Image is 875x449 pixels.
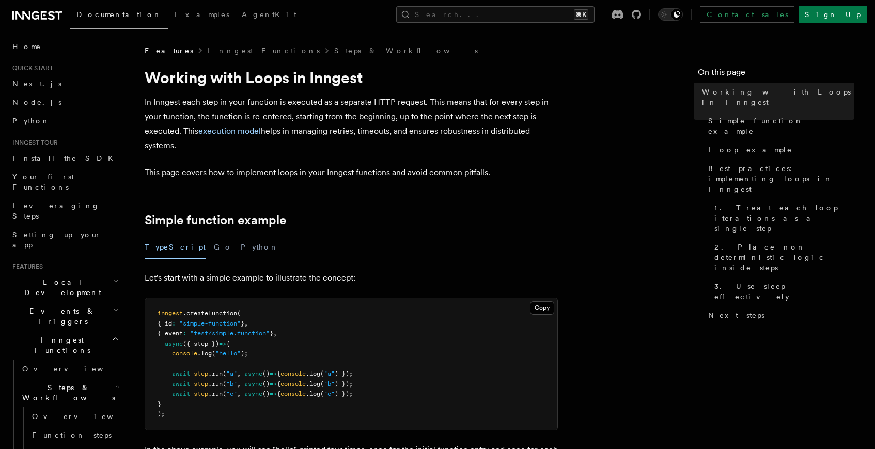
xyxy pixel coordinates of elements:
[70,3,168,29] a: Documentation
[165,340,183,347] span: async
[158,400,161,408] span: }
[708,163,854,194] span: Best practices: implementing loops in Inngest
[18,382,115,403] span: Steps & Workflows
[700,6,794,23] a: Contact sales
[8,37,121,56] a: Home
[241,320,244,327] span: }
[8,273,121,302] button: Local Development
[714,281,854,302] span: 3. Use sleep effectively
[158,320,172,327] span: { id
[226,380,237,388] span: "b"
[714,242,854,273] span: 2. Place non-deterministic logic inside steps
[799,6,867,23] a: Sign Up
[76,10,162,19] span: Documentation
[208,45,320,56] a: Inngest Functions
[698,66,854,83] h4: On this page
[145,236,206,259] button: TypeScript
[277,390,280,397] span: {
[172,370,190,377] span: await
[8,302,121,331] button: Events & Triggers
[270,370,277,377] span: =>
[215,350,241,357] span: "hello"
[241,236,278,259] button: Python
[710,238,854,277] a: 2. Place non-deterministic logic inside steps
[172,380,190,388] span: await
[324,370,335,377] span: "a"
[183,340,219,347] span: ({ step })
[237,390,241,397] span: ,
[236,3,303,28] a: AgentKit
[714,203,854,234] span: 1. Treat each loop iterations as a single step
[223,380,226,388] span: (
[226,340,230,347] span: {
[306,370,320,377] span: .log
[335,380,353,388] span: ) });
[8,306,113,327] span: Events & Triggers
[710,277,854,306] a: 3. Use sleep effectively
[28,426,121,444] a: Function steps
[334,45,478,56] a: Steps & Workflows
[320,390,324,397] span: (
[335,390,353,397] span: ) });
[194,380,208,388] span: step
[208,380,223,388] span: .run
[241,350,248,357] span: );
[530,301,554,315] button: Copy
[194,390,208,397] span: step
[708,310,764,320] span: Next steps
[174,10,229,19] span: Examples
[12,154,119,162] span: Install the SDK
[306,380,320,388] span: .log
[396,6,595,23] button: Search...⌘K
[208,390,223,397] span: .run
[28,407,121,426] a: Overview
[22,365,129,373] span: Overview
[270,390,277,397] span: =>
[8,225,121,254] a: Setting up your app
[273,330,277,337] span: ,
[214,236,232,259] button: Go
[277,380,280,388] span: {
[32,412,138,421] span: Overview
[223,390,226,397] span: (
[8,335,112,355] span: Inngest Functions
[183,309,237,317] span: .createFunction
[244,390,262,397] span: async
[194,370,208,377] span: step
[32,431,112,439] span: Function steps
[197,350,212,357] span: .log
[8,93,121,112] a: Node.js
[219,340,226,347] span: =>
[172,320,176,327] span: :
[179,320,241,327] span: "simple-function"
[212,350,215,357] span: (
[8,112,121,130] a: Python
[277,370,280,377] span: {
[8,149,121,167] a: Install the SDK
[12,41,41,52] span: Home
[320,370,324,377] span: (
[708,145,792,155] span: Loop example
[702,87,854,107] span: Working with Loops in Inngest
[226,390,237,397] span: "c"
[280,380,306,388] span: console
[335,370,353,377] span: ) });
[324,380,335,388] span: "b"
[262,370,270,377] span: ()
[183,330,186,337] span: :
[244,320,248,327] span: ,
[270,330,273,337] span: }
[158,410,165,417] span: );
[172,390,190,397] span: await
[320,380,324,388] span: (
[8,138,58,147] span: Inngest tour
[172,350,197,357] span: console
[12,98,61,106] span: Node.js
[12,202,100,220] span: Leveraging Steps
[280,390,306,397] span: console
[8,331,121,360] button: Inngest Functions
[12,230,101,249] span: Setting up your app
[262,380,270,388] span: ()
[12,117,50,125] span: Python
[698,83,854,112] a: Working with Loops in Inngest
